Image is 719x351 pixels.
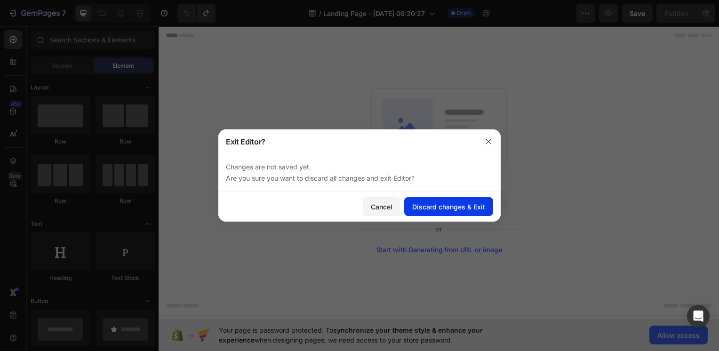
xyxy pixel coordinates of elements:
[412,202,485,212] div: Discard changes & Exit
[226,161,493,184] p: Changes are not saved yet. Are you sure you want to discard all changes and exit Editor?
[226,136,265,147] p: Exit Editor?
[687,305,710,327] div: Open Intercom Messenger
[371,202,392,212] div: Cancel
[284,169,351,188] button: Add elements
[219,222,346,229] div: Start with Generating from URL or image
[363,197,400,216] button: Cancel
[404,197,493,216] button: Discard changes & Exit
[214,169,279,188] button: Add sections
[225,150,339,161] div: Start with Sections from sidebar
